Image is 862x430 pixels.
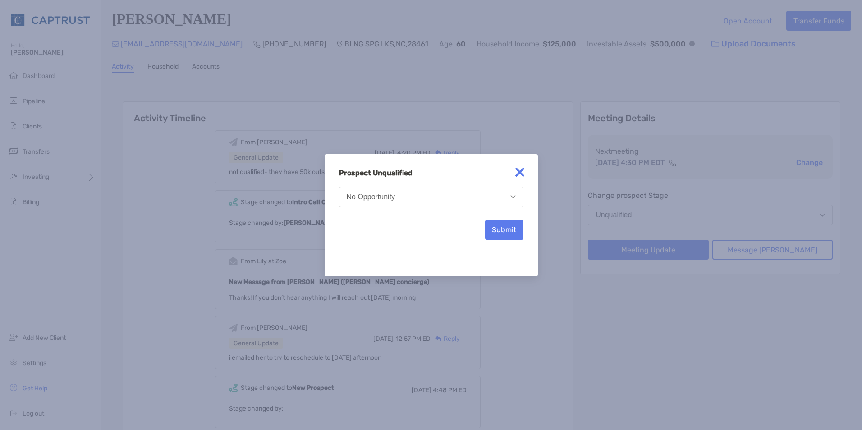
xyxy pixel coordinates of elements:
[511,163,529,181] img: close modal icon
[339,187,523,207] button: No Opportunity
[485,220,523,240] button: Submit
[347,193,395,201] div: No Opportunity
[510,195,516,198] img: Open dropdown arrow
[339,169,523,177] h4: Prospect Unqualified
